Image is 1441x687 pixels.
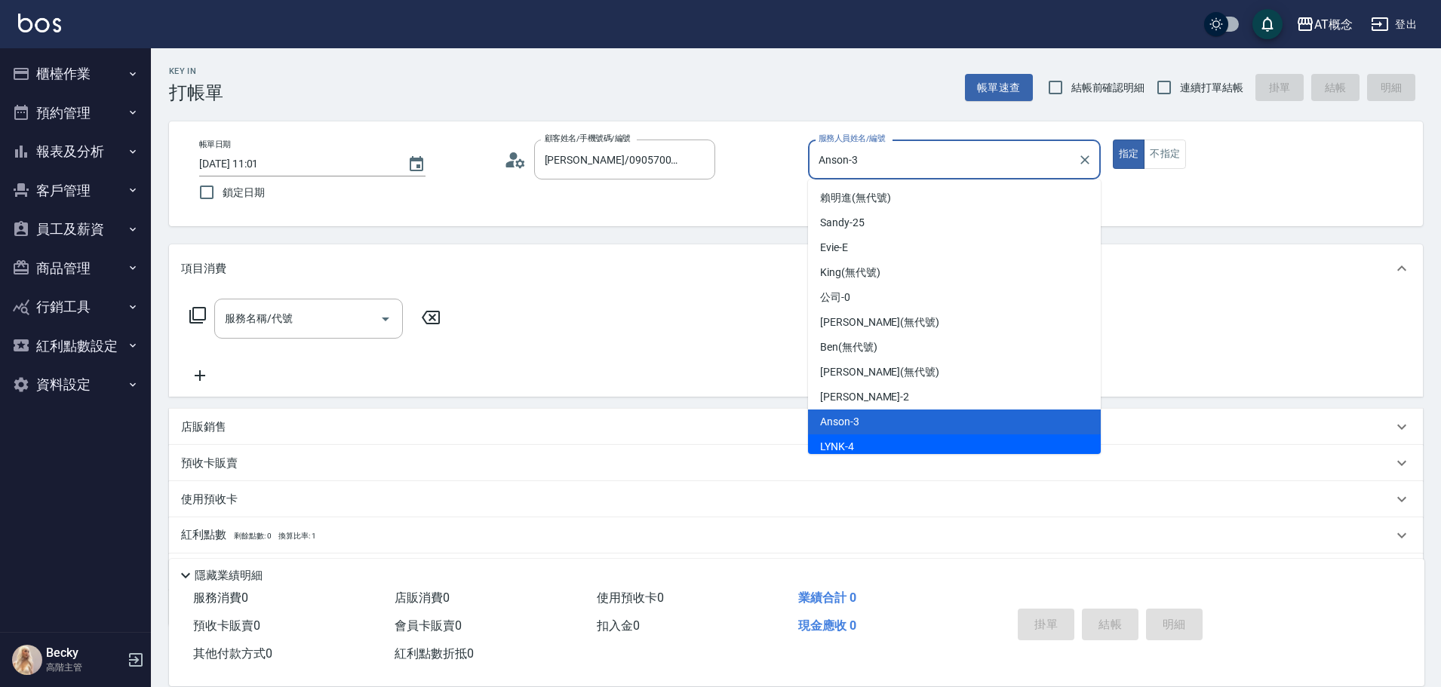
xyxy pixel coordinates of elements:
[965,74,1033,102] button: 帳單速查
[820,439,854,455] span: LYNK -4
[820,314,939,330] span: [PERSON_NAME] (無代號)
[819,133,885,144] label: 服務人員姓名/編號
[373,307,398,331] button: Open
[820,339,877,355] span: Ben (無代號)
[169,409,1423,445] div: 店販銷售
[597,618,640,633] span: 扣入金 0
[395,646,474,661] span: 紅利點數折抵 0
[1365,11,1423,38] button: 登出
[169,244,1423,293] div: 項目消費
[181,261,226,277] p: 項目消費
[181,419,226,435] p: 店販銷售
[1314,15,1353,34] div: AT概念
[18,14,61,32] img: Logo
[820,389,909,405] span: [PERSON_NAME] -2
[1290,9,1359,40] button: AT概念
[395,590,450,605] span: 店販消費 0
[6,249,145,288] button: 商品管理
[6,94,145,133] button: 預約管理
[12,645,42,675] img: Person
[1074,149,1095,170] button: Clear
[1144,140,1186,169] button: 不指定
[169,82,223,103] h3: 打帳單
[181,492,238,508] p: 使用預收卡
[820,414,859,430] span: Anson -3
[395,618,462,633] span: 會員卡販賣 0
[1113,140,1145,169] button: 指定
[6,210,145,249] button: 員工及薪資
[181,455,238,471] p: 預收卡販賣
[181,527,316,544] p: 紅利點數
[597,590,664,605] span: 使用預收卡 0
[6,54,145,94] button: 櫃檯作業
[169,554,1423,590] div: 其他付款方式入金可用餘額: 0
[820,364,939,380] span: [PERSON_NAME] (無代號)
[820,265,880,281] span: King (無代號)
[169,481,1423,517] div: 使用預收卡
[46,646,123,661] h5: Becky
[6,287,145,327] button: 行銷工具
[169,66,223,76] h2: Key In
[820,290,850,305] span: 公司 -0
[798,618,856,633] span: 現金應收 0
[169,445,1423,481] div: 預收卡販賣
[6,171,145,210] button: 客戶管理
[545,133,631,144] label: 顧客姓名/手機號碼/編號
[234,532,272,540] span: 剩餘點數: 0
[820,240,848,256] span: Evie -E
[223,185,265,201] span: 鎖定日期
[193,618,260,633] span: 預收卡販賣 0
[199,139,231,150] label: 帳單日期
[6,132,145,171] button: 報表及分析
[1071,80,1145,96] span: 結帳前確認明細
[169,517,1423,554] div: 紅利點數剩餘點數: 0換算比率: 1
[278,532,316,540] span: 換算比率: 1
[6,365,145,404] button: 資料設定
[1252,9,1283,39] button: save
[798,590,856,605] span: 業績合計 0
[193,590,248,605] span: 服務消費 0
[193,646,272,661] span: 其他付款方式 0
[6,327,145,366] button: 紅利點數設定
[46,661,123,674] p: 高階主管
[199,152,392,176] input: YYYY/MM/DD hh:mm
[1180,80,1243,96] span: 連續打單結帳
[820,215,865,231] span: Sandy -25
[195,568,263,584] p: 隱藏業績明細
[398,146,435,182] button: Choose date, selected date is 2025-08-21
[820,190,891,206] span: 賴明進 (無代號)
